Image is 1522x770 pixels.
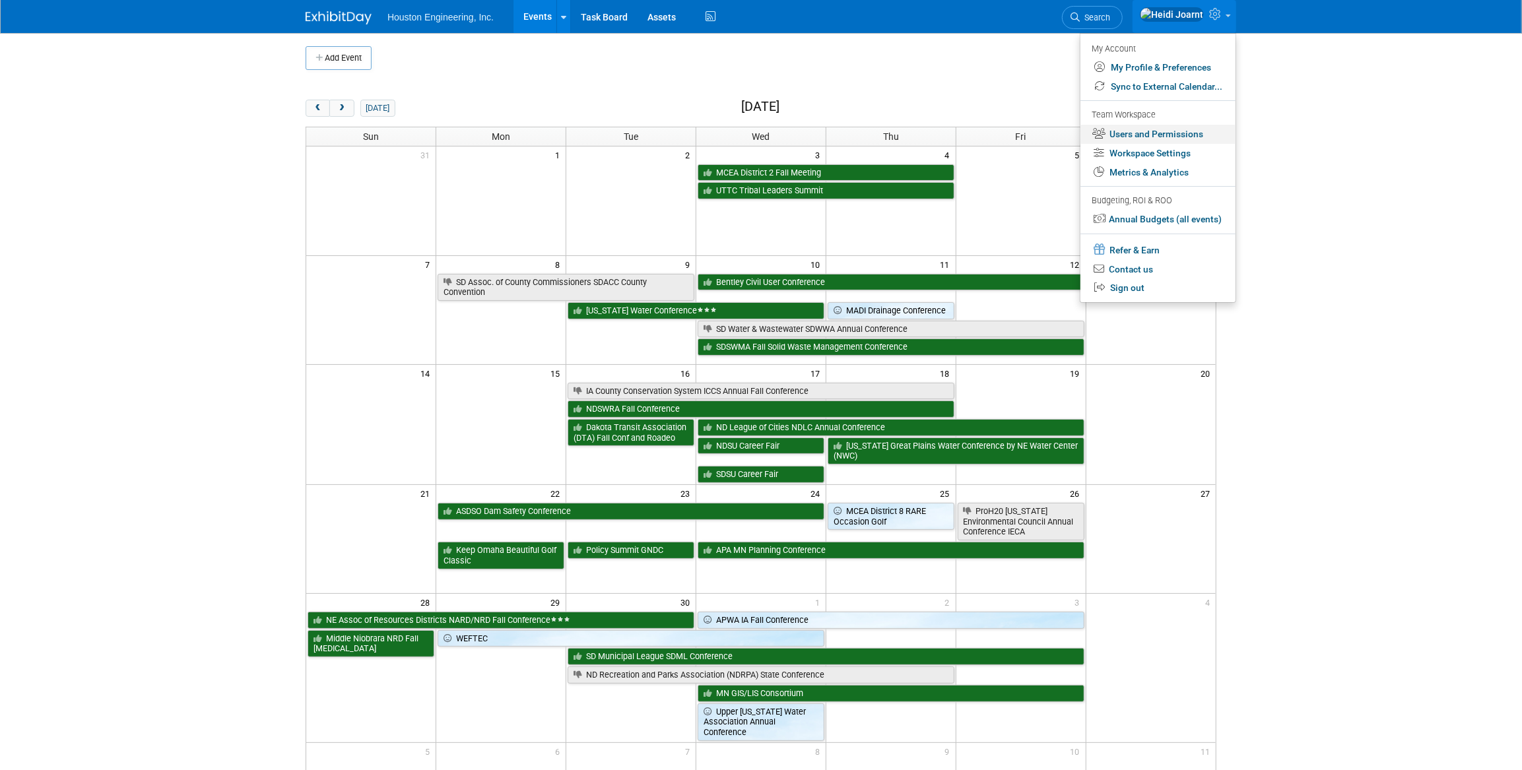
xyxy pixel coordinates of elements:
[814,146,826,163] span: 3
[424,256,436,273] span: 7
[1080,125,1236,144] a: Users and Permissions
[492,131,510,142] span: Mon
[684,146,696,163] span: 2
[1080,210,1236,229] a: Annual Budgets (all events)
[939,256,956,273] span: 11
[549,365,566,381] span: 15
[306,100,330,117] button: prev
[1080,260,1236,279] a: Contact us
[1092,108,1222,123] div: Team Workspace
[698,321,1084,338] a: SD Water & Wastewater SDWWA Annual Conference
[438,542,564,569] a: Keep Omaha Beautiful Golf Classic
[698,274,1084,291] a: Bentley Civil User Conference
[684,743,696,759] span: 7
[438,630,824,647] a: WEFTEC
[741,100,779,114] h2: [DATE]
[1080,77,1236,96] a: Sync to External Calendar...
[828,437,1084,465] a: [US_STATE] Great Plains Water Conference by NE Water Center (NWC)
[419,365,436,381] span: 14
[809,256,826,273] span: 10
[568,302,824,319] a: [US_STATE] Water Conference
[1069,256,1086,273] span: 12
[554,146,566,163] span: 1
[424,743,436,759] span: 5
[1069,365,1086,381] span: 19
[554,256,566,273] span: 8
[1080,58,1236,77] a: My Profile & Preferences
[698,542,1084,559] a: APA MN Planning Conference
[438,503,824,520] a: ASDSO Dam Safety Conference
[308,630,434,657] a: Middle Niobrara NRD Fall [MEDICAL_DATA]
[1069,485,1086,501] span: 26
[698,338,1084,356] a: SDSWMA Fall Solid Waste Management Conference
[419,146,436,163] span: 31
[828,503,954,530] a: MCEA District 8 RARE Occasion Golf
[568,542,694,559] a: Policy Summit GNDC
[698,437,824,455] a: NDSU Career Fair
[1080,278,1236,298] a: Sign out
[698,703,824,741] a: Upper [US_STATE] Water Association Annual Conference
[554,743,566,759] span: 6
[549,485,566,501] span: 22
[568,419,694,446] a: Dakota Transit Association (DTA) Fall Conf and Roadeo
[568,383,954,400] a: IA County Conservation System ICCS Annual Fall Conference
[387,12,494,22] span: Houston Engineering, Inc.
[1074,146,1086,163] span: 5
[944,146,956,163] span: 4
[306,46,372,70] button: Add Event
[944,743,956,759] span: 9
[419,594,436,610] span: 28
[809,365,826,381] span: 17
[1092,40,1222,56] div: My Account
[1080,13,1110,22] span: Search
[1074,594,1086,610] span: 3
[1069,743,1086,759] span: 10
[1016,131,1026,142] span: Fri
[752,131,770,142] span: Wed
[679,365,696,381] span: 16
[1080,144,1236,163] a: Workspace Settings
[568,666,954,684] a: ND Recreation and Parks Association (NDRPA) State Conference
[944,594,956,610] span: 2
[1062,6,1123,29] a: Search
[698,612,1084,629] a: APWA IA Fall Conference
[308,612,694,629] a: NE Assoc of Resources Districts NARD/NRD Fall Conference
[1080,240,1236,260] a: Refer & Earn
[958,503,1084,540] a: ProH20 [US_STATE] Environmental Council Annual Conference IECA
[438,274,694,301] a: SD Assoc. of County Commissioners SDACC County Convention
[809,485,826,501] span: 24
[568,648,1084,665] a: SD Municipal League SDML Conference
[1080,163,1236,182] a: Metrics & Analytics
[698,182,954,199] a: UTTC Tribal Leaders Summit
[360,100,395,117] button: [DATE]
[698,466,824,483] a: SDSU Career Fair
[698,419,1084,436] a: ND League of Cities NDLC Annual Conference
[329,100,354,117] button: next
[679,594,696,610] span: 30
[828,302,954,319] a: MADI Drainage Conference
[1204,594,1216,610] span: 4
[1140,7,1204,22] img: Heidi Joarnt
[698,685,1084,702] a: MN GIS/LIS Consortium
[814,594,826,610] span: 1
[306,11,372,24] img: ExhibitDay
[549,594,566,610] span: 29
[1199,743,1216,759] span: 11
[568,401,954,418] a: NDSWRA Fall Conference
[939,485,956,501] span: 25
[883,131,899,142] span: Thu
[1199,485,1216,501] span: 27
[939,365,956,381] span: 18
[684,256,696,273] span: 9
[1092,194,1222,208] div: Budgeting, ROI & ROO
[814,743,826,759] span: 8
[698,164,954,181] a: MCEA District 2 Fall Meeting
[363,131,379,142] span: Sun
[1199,365,1216,381] span: 20
[624,131,638,142] span: Tue
[679,485,696,501] span: 23
[419,485,436,501] span: 21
